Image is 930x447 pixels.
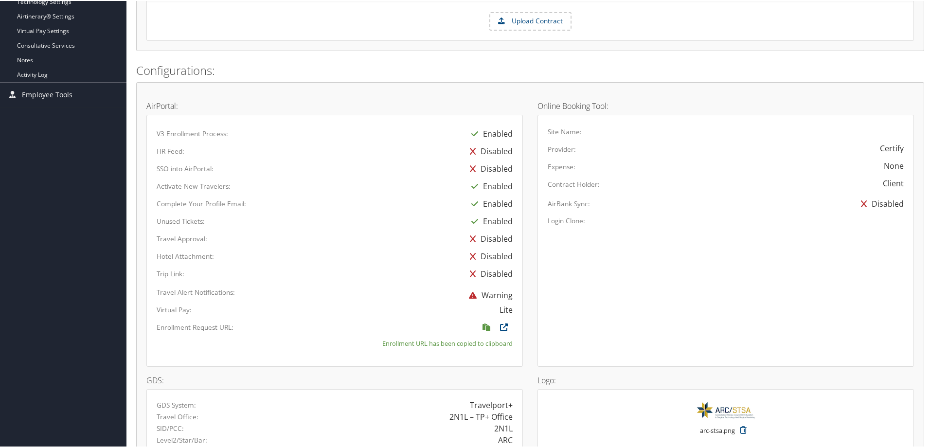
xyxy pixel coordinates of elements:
span: Warning [464,289,513,300]
div: 2N1L [494,422,513,433]
div: Client [883,177,904,188]
div: 2N1L – TP+ Office [449,410,513,422]
label: Hotel Attachment: [157,250,214,260]
div: Disabled [465,229,513,247]
label: Enrollment Request URL: [157,322,233,331]
h2: Configurations: [136,61,924,78]
small: arc-stsa.png [700,425,735,444]
label: SSO into AirPortal: [157,163,214,173]
img: arc-stsa.png [695,398,756,420]
div: Enabled [466,124,513,142]
label: Upload Contract [490,12,571,29]
div: Disabled [465,247,513,264]
div: ARC [498,433,513,445]
div: Enabled [466,194,513,212]
div: Disabled [465,142,513,159]
small: Enrollment URL has been copied to clipboard [382,338,513,347]
label: Expense: [548,161,575,171]
h4: Online Booking Tool: [537,101,914,109]
span: Employee Tools [22,82,72,106]
div: Disabled [856,194,904,212]
label: Virtual Pay: [157,304,192,314]
div: Disabled [465,264,513,282]
div: Travelport+ [470,398,513,410]
h4: Logo: [537,375,914,383]
label: HR Feed: [157,145,184,155]
label: Trip Link: [157,268,184,278]
label: AirBank Sync: [548,198,590,208]
label: Travel Alert Notifications: [157,286,235,296]
label: Level2/Star/Bar: [157,434,207,444]
div: None [884,159,904,171]
div: Certify [880,142,904,153]
label: Complete Your Profile Email: [157,198,246,208]
label: Unused Tickets: [157,215,205,225]
label: Provider: [548,143,576,153]
h4: GDS: [146,375,523,383]
label: Login Clone: [548,215,585,225]
div: Enabled [466,212,513,229]
label: GDS System: [157,399,196,409]
label: Travel Approval: [157,233,207,243]
div: Disabled [465,159,513,177]
h4: AirPortal: [146,101,523,109]
label: Site Name: [548,126,582,136]
label: Activate New Travelers: [157,180,231,190]
label: V3 Enrollment Process: [157,128,228,138]
div: Enabled [466,177,513,194]
label: Travel Office: [157,411,198,421]
label: SID/PCC: [157,423,184,432]
div: Lite [500,303,513,315]
label: Contract Holder: [548,179,600,188]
